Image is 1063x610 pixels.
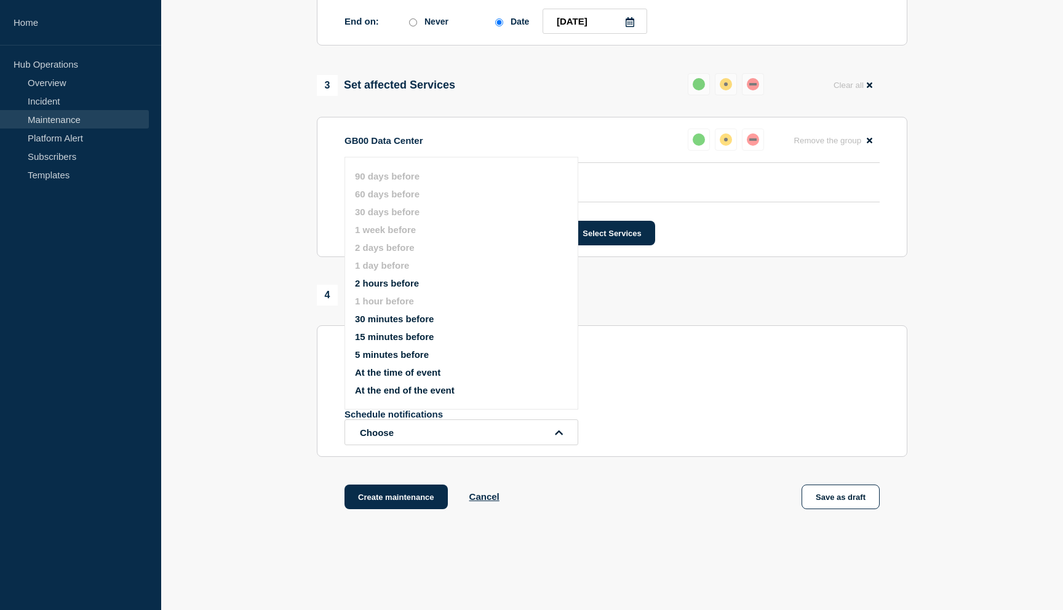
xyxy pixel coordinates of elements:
[355,278,419,288] button: 2 hours before
[344,16,406,26] p: End on:
[355,349,429,360] button: 5 minutes before
[355,224,416,235] button: 1 week before
[317,75,455,96] div: Set affected Services
[693,133,705,146] div: up
[688,129,710,151] button: up
[742,73,764,95] button: down
[688,73,710,95] button: up
[495,18,503,26] input: Date
[344,135,423,146] p: GB00 Data Center
[355,242,415,253] button: 2 days before
[826,73,880,97] button: Clear all
[715,73,737,95] button: affected
[344,409,541,419] p: Schedule notifications
[355,207,420,217] button: 30 days before
[715,129,737,151] button: affected
[747,133,759,146] div: down
[355,260,409,271] button: 1 day before
[355,171,420,181] button: 90 days before
[317,75,338,96] span: 3
[786,129,880,152] button: Remove the group
[511,17,529,26] div: Date
[794,136,861,145] span: Remove the group
[344,419,578,445] button: open dropdown
[355,367,440,378] button: At the time of event
[742,129,764,151] button: down
[355,385,455,395] button: At the end of the event
[720,133,732,146] div: affected
[355,331,434,342] button: 15 minutes before
[569,221,655,245] button: Select Services
[802,485,880,509] button: Save as draft
[720,78,732,90] div: affected
[317,285,411,306] div: Notifications
[355,314,434,324] button: 30 minutes before
[355,296,414,306] button: 1 hour before
[543,9,647,34] input: YYYY-MM-DD
[469,491,500,502] button: Cancel
[747,78,759,90] div: down
[424,17,448,26] div: Never
[355,189,420,199] button: 60 days before
[409,18,417,26] input: Never
[317,285,338,306] span: 4
[693,78,705,90] div: up
[344,485,448,509] button: Create maintenance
